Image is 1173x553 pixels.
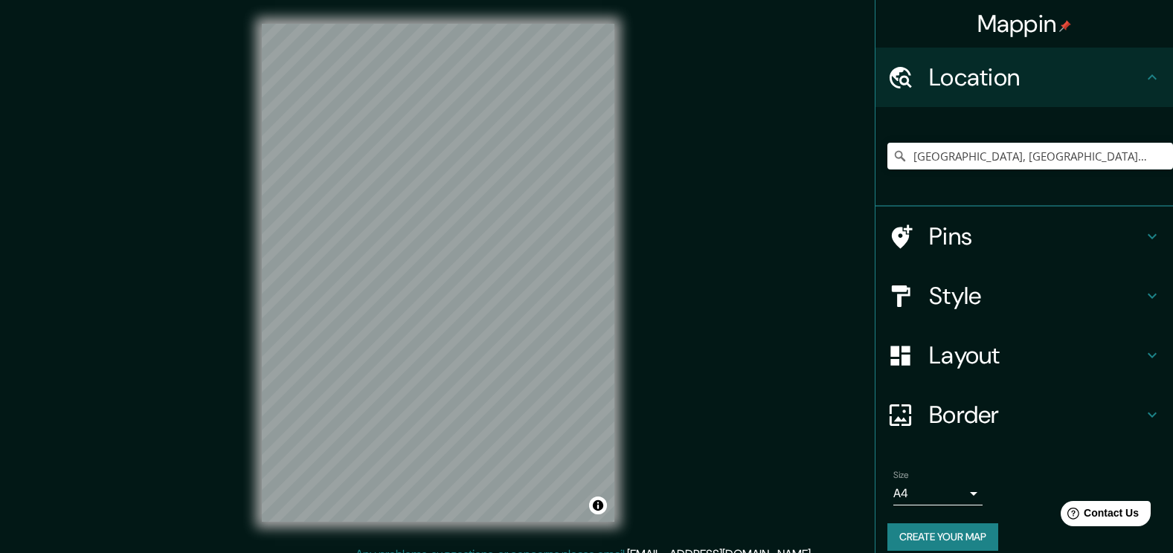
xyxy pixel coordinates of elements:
[1041,495,1157,537] iframe: Help widget launcher
[893,482,983,505] div: A4
[262,24,614,522] canvas: Map
[875,385,1173,444] div: Border
[875,207,1173,266] div: Pins
[893,469,909,482] label: Size
[929,221,1143,251] h4: Pins
[875,326,1173,385] div: Layout
[887,523,998,551] button: Create your map
[589,497,607,514] button: Toggle attribution
[887,143,1173,169] input: Pick your city or area
[875,266,1173,326] div: Style
[977,9,1072,39] h4: Mappin
[875,48,1173,107] div: Location
[929,400,1143,430] h4: Border
[929,340,1143,370] h4: Layout
[1059,20,1071,32] img: pin-icon.png
[929,62,1143,92] h4: Location
[929,281,1143,311] h4: Style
